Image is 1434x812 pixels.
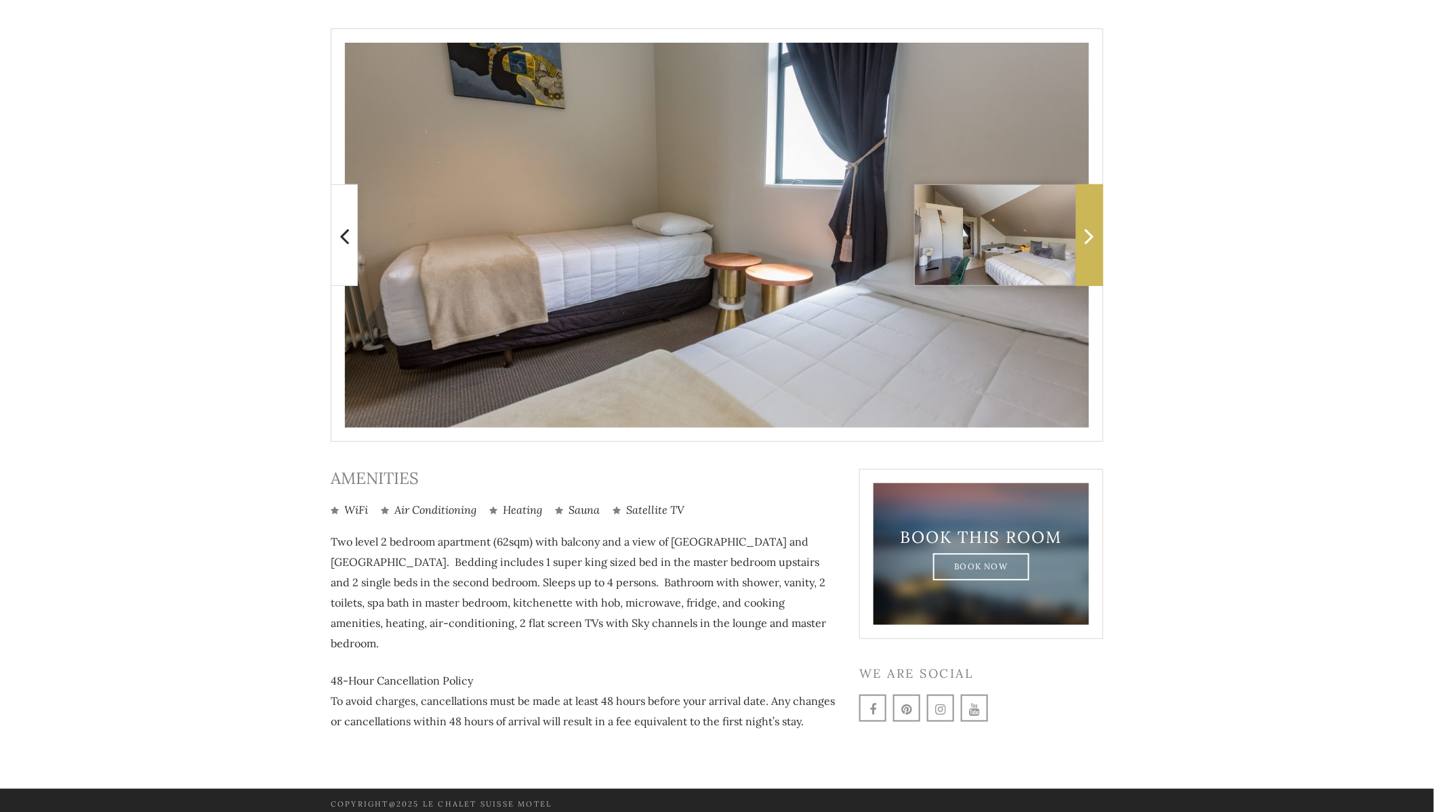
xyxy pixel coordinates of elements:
h3: Book This Room [897,528,1065,548]
p: Two level 2 bedroom apartment (62sqm) with balcony and a view of [GEOGRAPHIC_DATA] and [GEOGRAPHI... [331,531,839,653]
li: Sauna [555,502,600,518]
a: Book Now [933,553,1030,580]
li: WiFi [331,502,368,518]
li: Air Conditioning [381,502,476,518]
h3: We are social [859,666,1103,681]
p: Copyright@2025 Le Chalet suisse Motel [331,797,707,811]
li: Heating [489,502,542,518]
li: Satellite TV [613,502,684,518]
p: 48-Hour Cancellation Policy To avoid charges, cancellations must be made at least 48 hours before... [331,670,839,731]
h3: Amenities [331,469,839,489]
